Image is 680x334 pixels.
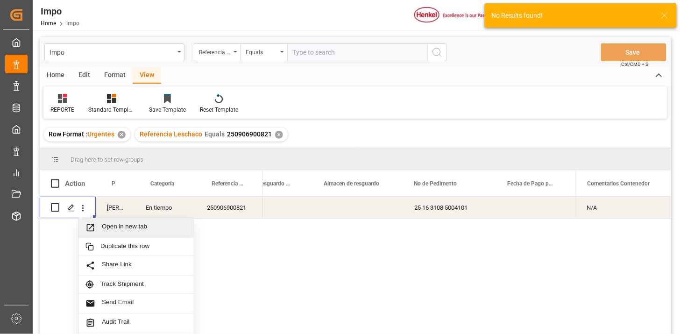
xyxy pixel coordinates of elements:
[507,180,553,187] span: Fecha de Pago pedimento
[40,68,71,84] div: Home
[196,197,263,218] div: 250906900821
[149,106,186,114] div: Save Template
[50,106,74,114] div: REPORTE
[140,130,202,138] span: Referencia Leschaco
[275,131,283,139] div: ✕
[71,68,97,84] div: Edit
[205,130,225,138] span: Equals
[227,130,272,138] span: 250906900821
[50,46,174,57] div: Impo
[601,43,666,61] button: Save
[194,43,241,61] button: open menu
[622,61,649,68] span: Ctrl/CMD + S
[414,180,457,187] span: No de Pedimento
[150,180,174,187] span: Categoría
[427,43,447,61] button: search button
[41,4,79,18] div: Impo
[112,180,115,187] span: Persona responsable de seguimiento
[49,130,87,138] span: Row Format :
[403,197,496,218] div: 25 16 3108 5004101
[212,180,243,187] span: Referencia Leschaco
[574,197,660,218] div: N/A
[324,180,379,187] span: Almacen de resguardo
[71,156,143,163] span: Drag here to set row groups
[241,43,287,61] button: open menu
[287,43,427,61] input: Type to search
[199,46,231,57] div: Referencia Leschaco
[96,197,135,218] div: [PERSON_NAME]
[88,106,135,114] div: Standard Templates
[87,130,114,138] span: Urgentes
[576,197,671,219] div: Press SPACE to select this row.
[200,106,238,114] div: Reset Template
[65,179,85,188] div: Action
[245,197,302,219] div: No
[133,68,161,84] div: View
[246,46,277,57] div: Equals
[135,197,196,218] div: En tiempo
[41,20,56,27] a: Home
[414,7,493,23] img: Henkel%20logo.jpg_1689854090.jpg
[491,11,652,21] div: No Results found!
[40,197,263,219] div: Press SPACE to select this row.
[97,68,133,84] div: Format
[118,131,126,139] div: ✕
[44,43,184,61] button: open menu
[588,180,650,187] span: Comentarios Contenedor
[576,197,671,218] div: N/A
